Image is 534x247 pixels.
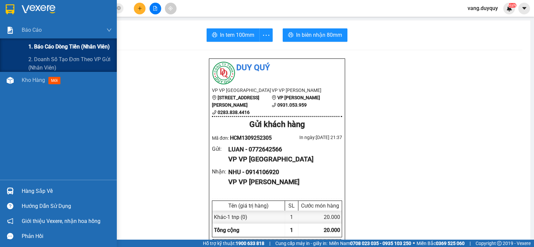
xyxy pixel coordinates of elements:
span: Miền Nam [329,240,411,247]
span: down [106,27,112,33]
img: warehouse-icon [7,188,14,195]
b: [STREET_ADDRESS][PERSON_NAME] [212,95,259,108]
img: warehouse-icon [7,77,14,84]
div: NHU - 0914106920 [228,167,337,177]
div: In ngày: [DATE] 21:37 [277,134,342,141]
li: Duy Quý [212,61,342,74]
button: more [259,28,273,42]
span: environment [212,95,217,100]
span: Cung cấp máy in - giấy in: [275,240,327,247]
b: 0283.838.4416 [218,110,250,115]
span: close-circle [117,6,121,10]
button: file-add [150,3,161,14]
div: Nhận : [212,167,228,176]
div: Phản hồi [22,231,112,241]
img: solution-icon [7,27,14,34]
button: plus [134,3,146,14]
li: VP VP [PERSON_NAME] [272,87,331,94]
span: 1. Báo cáo dòng tiền (nhân viên) [28,42,110,51]
div: VP VP [PERSON_NAME] [228,177,337,187]
span: 2. Doanh số tạo đơn theo VP gửi (nhân viên) [28,55,112,72]
sup: NaN [508,3,516,8]
button: caret-down [518,3,530,14]
span: 1 [290,227,293,233]
span: Hỗ trợ kỹ thuật: [203,240,264,247]
span: Báo cáo [22,26,42,34]
div: VP [GEOGRAPHIC_DATA] [6,6,73,22]
div: LUAN [6,22,73,30]
span: Gửi: [6,6,16,13]
div: 0772642566 [6,30,73,39]
div: 20.000 [298,211,342,224]
span: Nhận: [78,6,94,13]
span: copyright [497,241,502,246]
span: Khác - 1 tnp (0) [214,214,247,220]
span: plus [138,6,142,11]
button: printerIn biên nhận 80mm [283,28,347,42]
b: VP [PERSON_NAME] [277,95,320,100]
strong: 0708 023 035 - 0935 103 250 [350,241,411,246]
span: aim [168,6,173,11]
div: Mã đơn: [212,134,277,142]
span: In tem 100mm [220,31,254,39]
strong: 0369 525 060 [436,241,465,246]
div: VP [PERSON_NAME] [78,6,132,22]
span: In biên nhận 80mm [296,31,342,39]
b: 0931.053.959 [277,102,307,108]
span: notification [7,218,13,224]
span: printer [288,32,293,38]
li: VP VP [GEOGRAPHIC_DATA] [212,87,272,94]
div: 0914106920 [78,30,132,39]
span: vang.duyquy [462,4,503,12]
span: mới [48,77,60,84]
span: HCM1309252305 [230,135,272,141]
span: printer [212,32,217,38]
button: printerIn tem 100mm [207,28,260,42]
span: question-circle [7,203,13,209]
span: Tổng cộng [214,227,239,233]
span: Miền Bắc [417,240,465,247]
div: Gửi : [212,145,228,153]
span: environment [272,95,276,100]
div: VP VP [GEOGRAPHIC_DATA] [228,154,337,164]
div: Hàng sắp về [22,186,112,196]
span: message [7,233,13,239]
span: caret-down [521,5,527,11]
div: Tên (giá trị hàng) [214,203,283,209]
div: Gửi khách hàng [212,118,342,131]
span: Kho hàng [22,77,45,83]
img: logo-vxr [6,4,14,14]
strong: 1900 633 818 [236,241,264,246]
span: Chưa cước : [77,43,92,59]
div: Hướng dẫn sử dụng [22,201,112,211]
span: 20.000 [324,227,340,233]
span: ⚪️ [413,242,415,245]
div: NHU [78,22,132,30]
span: file-add [153,6,158,11]
img: icon-new-feature [506,5,512,11]
div: SL [287,203,296,209]
span: | [470,240,471,247]
span: more [260,31,272,39]
span: Giới thiệu Vexere, nhận hoa hồng [22,217,100,225]
span: | [269,240,270,247]
div: Cước món hàng [300,203,340,209]
span: phone [272,103,276,107]
div: LUAN - 0772642566 [228,145,337,154]
span: phone [212,110,217,115]
img: logo.jpg [212,61,235,85]
div: 20.000 [77,43,132,59]
span: close-circle [117,5,121,12]
div: 1 [285,211,298,224]
button: aim [165,3,177,14]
